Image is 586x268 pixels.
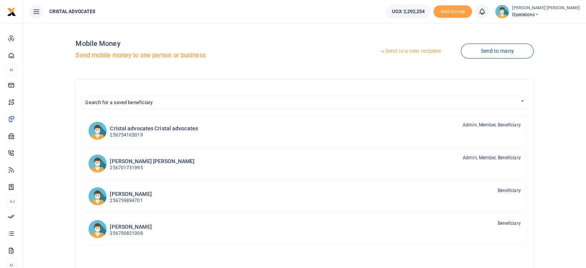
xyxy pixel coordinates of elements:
p: 256701731995 [110,164,195,172]
a: SM [PERSON_NAME] 256700821008 Beneficiary [82,214,527,244]
img: SM [88,220,107,238]
img: profile-user [495,5,509,19]
p: 256700821008 [110,230,151,237]
p: 256759894701 [110,197,151,204]
h6: Cristal advocates Cristal advocates [110,125,198,132]
span: Beneficiary [497,220,521,227]
a: UGX 2,292,254 [386,5,430,19]
span: Admin, Member, Beneficiary [463,154,521,161]
span: Beneficiary [497,187,521,194]
span: UGX 2,292,254 [392,8,425,15]
h4: Mobile Money [76,39,301,48]
span: Add money [433,5,472,18]
a: Add money [433,8,472,14]
img: logo-small [7,7,16,17]
a: CaCa Cristal advocates Cristal advocates 256754165019 Admin, Member, Beneficiary [82,115,527,146]
span: Search for a saved beneficiary [82,96,526,109]
p: 256754165019 [110,131,198,139]
li: Wallet ballance [383,5,433,19]
h5: Send mobile money to one person or business [76,52,301,59]
li: Ac [6,195,17,208]
img: RbRb [88,154,107,173]
small: [PERSON_NAME] [PERSON_NAME] [512,5,580,12]
span: Search for a saved beneficiary [85,99,153,105]
span: Admin, Member, Beneficiary [463,121,521,128]
a: logo-small logo-large logo-large [7,8,16,14]
h6: [PERSON_NAME] [110,191,151,197]
span: Search for a saved beneficiary [82,96,526,108]
li: Toup your wallet [433,5,472,18]
img: JM [88,187,107,206]
a: JM [PERSON_NAME] 256759894701 Beneficiary [82,181,527,212]
h6: [PERSON_NAME] [110,224,151,230]
a: Send to a new recipient [360,44,461,58]
img: CaCa [88,121,107,140]
a: RbRb [PERSON_NAME] [PERSON_NAME] 256701731995 Admin, Member, Beneficiary [82,148,527,179]
a: profile-user [PERSON_NAME] [PERSON_NAME] Operations [495,5,580,19]
h6: [PERSON_NAME] [PERSON_NAME] [110,158,195,165]
a: Send to many [461,44,533,59]
span: CRISTAL ADVOCATES [46,8,98,15]
span: Operations [512,11,580,18]
li: M [6,64,17,76]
